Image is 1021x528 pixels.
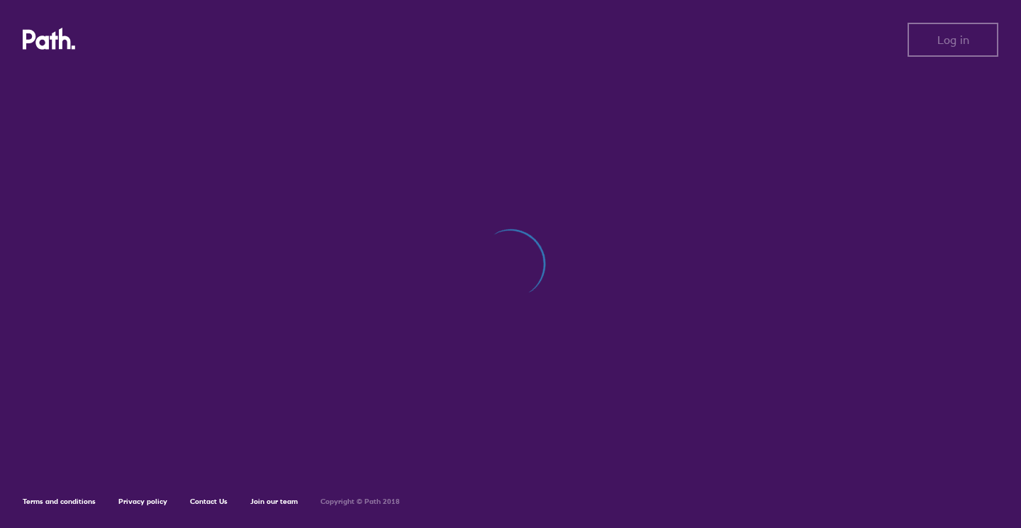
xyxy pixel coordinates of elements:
button: Log in [908,23,998,57]
span: Log in [937,33,969,46]
a: Contact Us [190,497,228,506]
a: Privacy policy [118,497,167,506]
a: Terms and conditions [23,497,96,506]
a: Join our team [250,497,298,506]
h6: Copyright © Path 2018 [320,497,400,506]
